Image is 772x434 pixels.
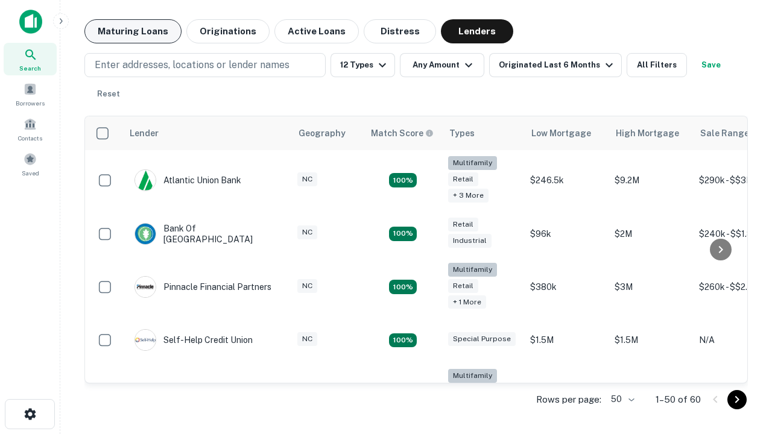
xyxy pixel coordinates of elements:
span: Search [19,63,41,73]
div: Pinnacle Financial Partners [134,276,271,298]
button: Any Amount [400,53,484,77]
th: Capitalize uses an advanced AI algorithm to match your search with the best lender. The match sco... [364,116,442,150]
div: Capitalize uses an advanced AI algorithm to match your search with the best lender. The match sco... [371,127,434,140]
button: Reset [89,82,128,106]
div: Originated Last 6 Months [499,58,616,72]
div: NC [297,172,317,186]
td: $246k [524,363,609,424]
button: Go to next page [727,390,747,409]
a: Saved [4,148,57,180]
img: picture [135,170,156,190]
th: Low Mortgage [524,116,609,150]
div: Bank Of [GEOGRAPHIC_DATA] [134,223,279,245]
button: Save your search to get updates of matches that match your search criteria. [692,53,730,77]
div: Matching Properties: 17, hasApolloMatch: undefined [389,280,417,294]
td: $3.2M [609,363,693,424]
td: $9.2M [609,150,693,211]
div: Retail [448,279,478,293]
th: High Mortgage [609,116,693,150]
button: Distress [364,19,436,43]
p: Rows per page: [536,392,601,407]
div: NC [297,279,317,293]
div: High Mortgage [616,126,679,140]
div: Sale Range [700,126,749,140]
button: Originated Last 6 Months [489,53,622,77]
div: + 1 more [448,295,486,309]
button: Lenders [441,19,513,43]
div: The Fidelity Bank [134,383,232,404]
button: All Filters [627,53,687,77]
td: $1.5M [524,317,609,363]
div: + 3 more [448,189,489,203]
div: Lender [130,126,159,140]
div: Multifamily [448,156,497,170]
button: 12 Types [331,53,395,77]
div: Industrial [448,234,492,248]
button: Maturing Loans [84,19,182,43]
div: Atlantic Union Bank [134,169,241,191]
td: $380k [524,257,609,318]
span: Borrowers [16,98,45,108]
button: Originations [186,19,270,43]
div: Multifamily [448,263,497,277]
button: Active Loans [274,19,359,43]
th: Lender [122,116,291,150]
img: picture [135,277,156,297]
td: $2M [609,211,693,257]
div: Retail [448,218,478,231]
td: $1.5M [609,317,693,363]
a: Search [4,43,57,75]
div: Matching Properties: 15, hasApolloMatch: undefined [389,227,417,241]
button: Enter addresses, locations or lender names [84,53,326,77]
img: picture [135,224,156,244]
div: Geography [299,126,346,140]
div: Self-help Credit Union [134,329,253,351]
a: Borrowers [4,78,57,110]
div: Types [449,126,475,140]
span: Saved [22,168,39,178]
div: Low Mortgage [531,126,591,140]
td: $246.5k [524,150,609,211]
td: $3M [609,257,693,318]
div: Matching Properties: 10, hasApolloMatch: undefined [389,173,417,187]
div: Retail [448,172,478,186]
div: Special Purpose [448,332,516,346]
span: Contacts [18,133,42,143]
a: Contacts [4,113,57,145]
div: 50 [606,391,636,408]
th: Geography [291,116,364,150]
p: Enter addresses, locations or lender names [95,58,289,72]
div: NC [297,332,317,346]
th: Types [442,116,524,150]
div: Multifamily [448,369,497,383]
h6: Match Score [371,127,431,140]
p: 1–50 of 60 [656,392,701,407]
img: picture [135,330,156,350]
td: $96k [524,211,609,257]
img: capitalize-icon.png [19,10,42,34]
div: NC [297,225,317,239]
iframe: Chat Widget [712,338,772,395]
div: Matching Properties: 11, hasApolloMatch: undefined [389,333,417,348]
